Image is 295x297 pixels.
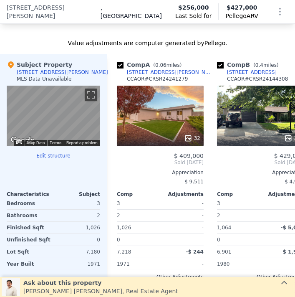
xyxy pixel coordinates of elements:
span: 1,026 [117,225,131,231]
span: 1,064 [217,225,231,231]
span: 0 [217,237,220,243]
span: -$ 244 [186,249,204,255]
div: Appreciation [117,169,204,176]
span: Sold [DATE] [117,159,204,166]
div: 3 [55,198,100,209]
div: Bedrooms [7,198,52,209]
div: Subject Property [7,61,72,69]
span: ( miles) [150,62,185,68]
button: Keyboard shortcuts [16,140,22,144]
div: 1971 [117,258,159,270]
img: Leo Gutierrez [2,278,20,296]
div: 0 [55,234,100,246]
button: Show Options [272,3,288,20]
div: CCAOR # CRSR24144308 [227,76,288,82]
div: [PERSON_NAME] [PERSON_NAME] , Real Estate Agent [23,287,178,295]
div: Unfinished Sqft [7,234,52,246]
div: Finished Sqft [7,222,52,234]
a: [STREET_ADDRESS][PERSON_NAME] [117,69,214,76]
div: 1971 [55,258,100,270]
span: $ 409,000 [174,152,204,159]
button: Map Data [27,140,45,146]
div: 7,180 [55,246,100,258]
img: Google [9,135,36,146]
div: Comp [117,191,160,198]
div: [STREET_ADDRESS][PERSON_NAME] [127,69,214,76]
span: 3 [217,201,220,206]
div: 1,026 [55,222,100,234]
span: 0.4 [255,62,263,68]
div: 1980 [217,258,259,270]
span: 0 [117,237,120,243]
button: Edit structure [7,152,100,159]
span: $427,000 [227,4,257,11]
div: Comp [217,191,260,198]
div: CCAOR # CRSR24241279 [127,76,188,82]
span: ( miles) [250,62,282,68]
div: Subject [53,191,100,198]
span: $256,000 [178,3,209,12]
span: , [GEOGRAPHIC_DATA] [101,3,162,20]
div: - [162,258,204,270]
a: [STREET_ADDRESS] [217,69,277,76]
div: 32 [184,134,200,142]
div: MLS Data Unavailable [17,76,72,82]
div: Bathrooms [7,210,52,221]
div: 2 [55,210,100,221]
span: 6,901 [217,249,231,255]
div: Comp A [117,61,185,69]
div: 2 [217,210,259,221]
div: - [162,222,204,234]
span: 7,218 [117,249,131,255]
div: [STREET_ADDRESS] [227,69,277,76]
span: $ 9,511 [184,179,204,185]
div: Adjustments [160,191,204,198]
div: [STREET_ADDRESS][PERSON_NAME] [17,69,108,76]
span: [STREET_ADDRESS][PERSON_NAME] [7,3,101,20]
span: Pellego ARV [225,12,258,20]
a: Terms (opens in new tab) [50,140,61,145]
div: Lot Sqft [7,246,52,258]
div: Year Built [7,258,52,270]
a: Report a problem [66,140,98,145]
div: - [162,234,204,246]
a: Open this area in Google Maps (opens a new window) [9,135,36,146]
span: 3 [117,201,120,206]
div: Ask about this property [23,279,178,287]
div: Map [7,86,100,146]
button: Toggle fullscreen view [85,89,97,101]
div: Other Adjustments [117,274,204,280]
div: Characteristics [7,191,53,198]
div: - [162,210,204,221]
div: Comp B [217,61,282,69]
div: 2 [117,210,159,221]
div: - [162,198,204,209]
div: Street View [7,86,100,146]
span: 0.06 [155,62,166,68]
span: Last Sold for [175,12,212,20]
